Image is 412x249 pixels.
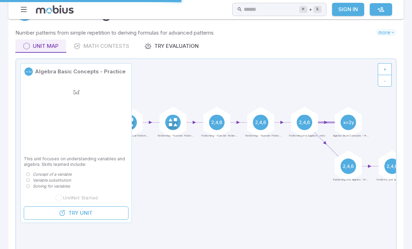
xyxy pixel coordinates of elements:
[35,68,126,75] p: Algebra Basic Concepts - Practice
[23,42,58,50] div: Unit Map
[299,6,307,13] kbd: ⌘
[63,195,98,201] span: Unit Not Started
[113,134,150,138] span: Patterning - Visual Patterns Practice
[33,177,71,183] p: Variable substitution
[33,183,70,189] p: Solving for variables
[24,156,128,167] p: This unit focuses on understanding variables and algebra. Skills learned include:
[33,171,72,177] p: Concept of a variable
[73,89,76,96] span: 5
[145,42,199,50] div: Try Evaluation
[376,178,409,182] span: Patterns and Sums - Intro
[24,67,34,76] a: Algebra
[80,209,93,217] span: Unit
[314,6,322,13] kbd: k
[378,75,392,87] button: -
[333,134,369,138] span: Algebra Basic Concepts - Practice
[201,134,237,138] span: Patterning - Number Patterns Practice
[157,134,194,138] span: Patterning - Number Patterns Intro
[299,5,322,14] div: +
[76,90,79,96] span: d
[332,3,364,16] a: Sign In
[15,29,376,37] p: Number patterns from simple repetition to deriving formulas for advanced patterns
[24,206,128,220] a: TryUnit
[245,134,281,138] span: Patterning - Number Patterns Advanced
[378,63,392,75] button: +
[333,178,369,182] span: Patterning and Algebra - Practice
[289,134,325,138] span: Patterning and Algebra - Intro
[68,209,79,217] span: Try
